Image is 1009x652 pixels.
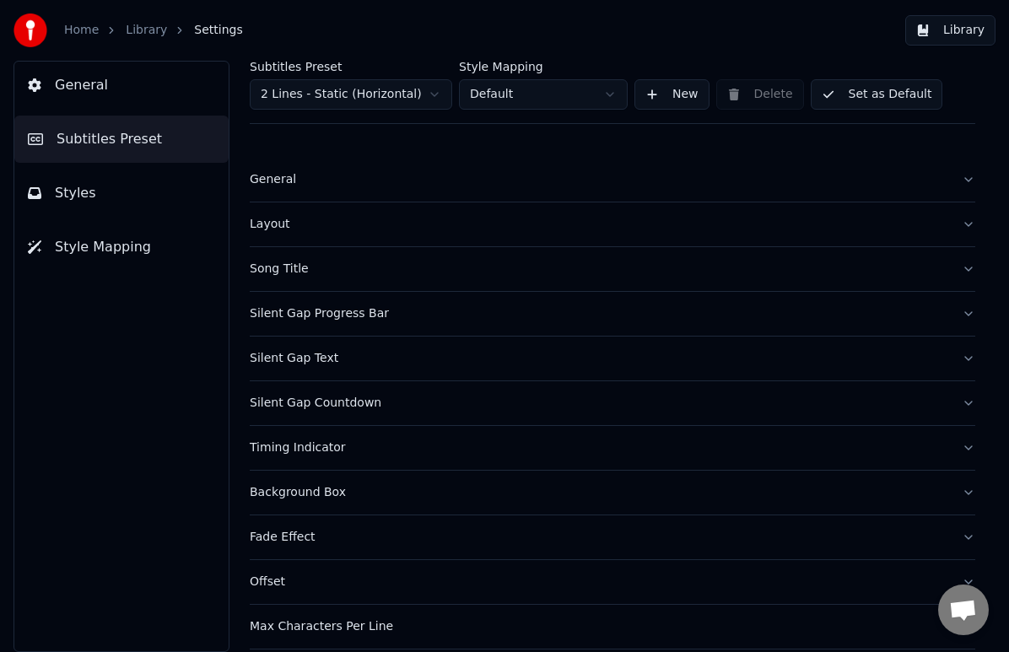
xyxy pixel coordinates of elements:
span: Settings [194,22,242,39]
button: Style Mapping [14,224,229,271]
button: Silent Gap Progress Bar [250,292,975,336]
div: Background Box [250,484,948,501]
button: General [250,158,975,202]
img: youka [13,13,47,47]
span: Styles [55,183,96,203]
button: Timing Indicator [250,426,975,470]
button: Set as Default [811,79,943,110]
div: Silent Gap Progress Bar [250,305,948,322]
div: Silent Gap Text [250,350,948,367]
a: Home [64,22,99,39]
button: Offset [250,560,975,604]
span: General [55,75,108,95]
button: Silent Gap Countdown [250,381,975,425]
button: Subtitles Preset [14,116,229,163]
div: Layout [250,216,948,233]
div: Silent Gap Countdown [250,395,948,412]
div: Max Characters Per Line [250,618,948,635]
label: Style Mapping [459,61,628,73]
div: General [250,171,948,188]
div: Timing Indicator [250,439,948,456]
span: Subtitles Preset [57,129,162,149]
div: Fade Effect [250,529,948,546]
button: New [634,79,710,110]
button: Fade Effect [250,515,975,559]
nav: breadcrumb [64,22,243,39]
button: Layout [250,202,975,246]
button: Background Box [250,471,975,515]
span: Style Mapping [55,237,151,257]
div: Open chat [938,585,989,635]
div: Offset [250,574,948,590]
button: Library [905,15,996,46]
button: Silent Gap Text [250,337,975,380]
button: Styles [14,170,229,217]
label: Subtitles Preset [250,61,452,73]
button: Song Title [250,247,975,291]
button: Max Characters Per Line [250,605,975,649]
a: Library [126,22,167,39]
div: Song Title [250,261,948,278]
button: General [14,62,229,109]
